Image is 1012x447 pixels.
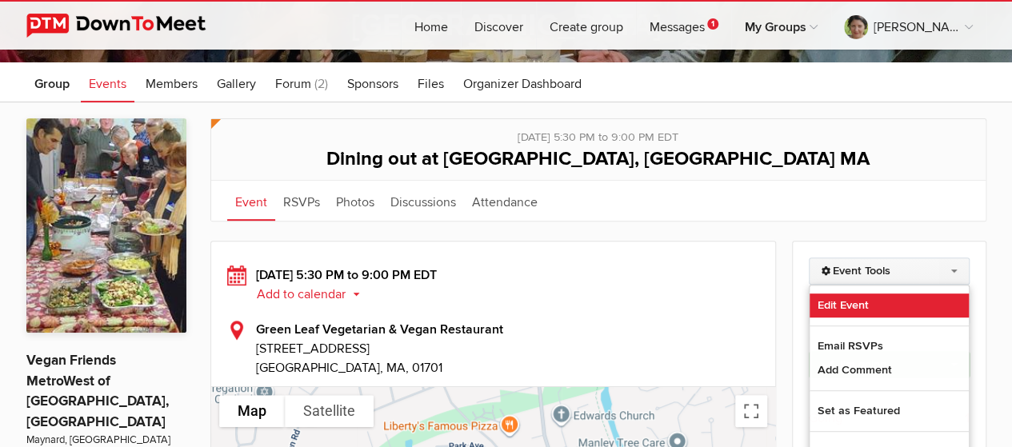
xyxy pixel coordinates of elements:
[418,76,444,92] span: Files
[81,62,134,102] a: Events
[256,339,760,358] span: [STREET_ADDRESS]
[410,62,452,102] a: Files
[26,14,230,38] img: DownToMeet
[732,2,830,50] a: My Groups
[227,265,760,304] div: [DATE] 5:30 PM to 9:00 PM EDT
[707,18,718,30] span: 1
[26,118,186,332] img: Vegan Friends MetroWest of Boston, MA
[326,147,870,170] span: Dining out at [GEOGRAPHIC_DATA], [GEOGRAPHIC_DATA] MA
[402,2,461,50] a: Home
[34,76,70,92] span: Group
[328,181,382,221] a: Photos
[810,358,969,382] a: Add Comment
[26,62,78,102] a: Group
[219,395,285,427] button: Show street map
[256,360,442,376] span: [GEOGRAPHIC_DATA], MA, 01701
[227,181,275,221] a: Event
[217,76,256,92] span: Gallery
[89,76,126,92] span: Events
[339,62,406,102] a: Sponsors
[455,62,590,102] a: Organizer Dashboard
[275,76,311,92] span: Forum
[462,2,536,50] a: Discover
[537,2,636,50] a: Create group
[382,181,464,221] a: Discussions
[138,62,206,102] a: Members
[735,395,767,427] button: Toggle fullscreen view
[275,181,328,221] a: RSVPs
[809,257,970,285] a: Event Tools
[26,352,169,431] a: Vegan Friends MetroWest of [GEOGRAPHIC_DATA], [GEOGRAPHIC_DATA]
[637,2,731,50] a: Messages1
[347,76,398,92] span: Sponsors
[256,321,503,337] b: Green Leaf Vegetarian & Vegan Restaurant
[810,334,969,358] a: Email RSVPs
[256,287,372,301] button: Add to calendar
[810,293,969,317] a: Edit Event
[227,119,970,146] div: [DATE] 5:30 PM to 9:00 PM EDT
[831,2,986,50] a: [PERSON_NAME]
[463,76,582,92] span: Organizer Dashboard
[314,76,328,92] span: (2)
[146,76,198,92] span: Members
[285,395,374,427] button: Show satellite imagery
[810,399,969,423] a: Set as Featured
[267,62,336,102] a: Forum (2)
[464,181,546,221] a: Attendance
[209,62,264,102] a: Gallery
